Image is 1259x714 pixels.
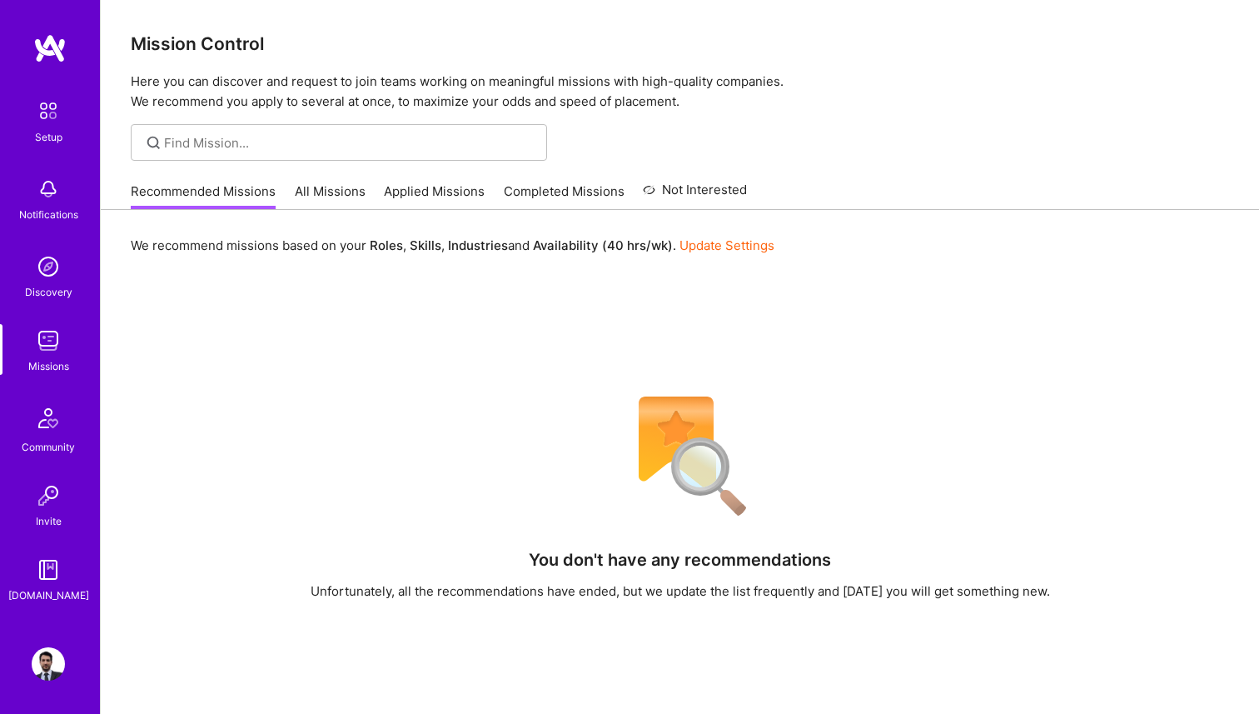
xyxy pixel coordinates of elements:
img: No Results [610,386,751,527]
a: All Missions [295,182,366,210]
a: User Avatar [27,647,69,681]
a: Recommended Missions [131,182,276,210]
a: Update Settings [679,237,774,253]
p: We recommend missions based on your , , and . [131,237,774,254]
b: Skills [410,237,441,253]
img: teamwork [32,324,65,357]
img: setup [31,93,66,128]
div: Notifications [19,206,78,223]
div: [DOMAIN_NAME] [8,587,89,604]
img: User Avatar [32,647,65,681]
div: Community [22,438,75,456]
h4: You don't have any recommendations [529,550,831,570]
h3: Mission Control [131,33,1229,54]
img: bell [32,172,65,206]
img: Invite [32,479,65,512]
i: icon SearchGrey [144,133,163,152]
div: Invite [36,512,62,530]
img: discovery [32,250,65,283]
p: Here you can discover and request to join teams working on meaningful missions with high-quality ... [131,72,1229,112]
b: Industries [448,237,508,253]
div: Unfortunately, all the recommendations have ended, but we update the list frequently and [DATE] y... [311,582,1050,600]
a: Completed Missions [504,182,625,210]
img: guide book [32,553,65,587]
div: Missions [28,357,69,375]
a: Applied Missions [384,182,485,210]
input: Find Mission... [164,134,535,152]
b: Availability (40 hrs/wk) [533,237,673,253]
div: Setup [35,128,62,146]
div: Discovery [25,283,72,301]
img: logo [33,33,67,63]
img: Community [28,398,68,438]
a: Not Interested [643,180,747,210]
b: Roles [370,237,403,253]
